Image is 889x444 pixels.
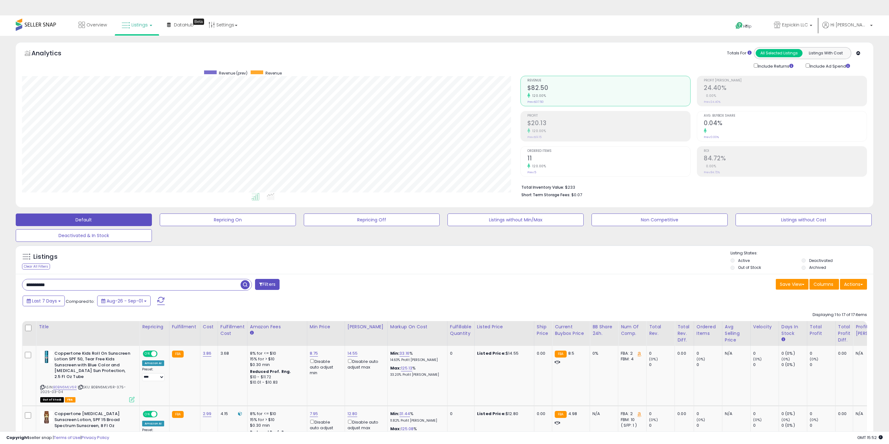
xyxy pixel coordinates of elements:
[731,17,764,36] a: Help
[802,49,849,57] button: Listings With Cost
[54,435,81,441] a: Terms of Use
[571,192,582,198] span: $0.07
[527,114,690,118] span: Profit
[347,358,383,370] div: Disable auto adjust max
[704,93,716,98] small: 0.00%
[220,411,242,417] div: 4.15
[822,22,873,36] a: Hi [PERSON_NAME]
[649,417,658,422] small: (0%)
[390,365,442,377] div: %
[781,423,807,428] div: 0 (0%)
[6,435,29,441] strong: Copyright
[22,264,50,269] div: Clear All Filters
[250,417,302,423] div: 15% for > $10
[592,324,615,337] div: BB Share 24h.
[265,70,282,76] span: Revenue
[677,351,689,356] div: 0.00
[390,411,442,423] div: %
[219,70,247,76] span: Revenue (prev)
[39,324,137,330] div: Title
[157,412,167,417] span: OFF
[310,411,318,417] a: 7.95
[704,100,720,104] small: Prev: 24.40%
[704,170,720,174] small: Prev: 84.72%
[310,324,342,330] div: Min Price
[172,324,197,330] div: Fulfillment
[753,411,779,417] div: 0
[769,15,817,36] a: Ezpickin LLC
[250,356,302,362] div: 15% for > $10
[743,24,752,29] span: Help
[555,324,587,337] div: Current Buybox Price
[781,337,785,342] small: Days In Stock.
[621,417,642,423] div: FBM: 10
[204,15,242,34] a: Settings
[697,357,705,362] small: (0%)
[390,350,400,356] b: Min:
[390,373,442,377] p: 33.20% Profit [PERSON_NAME]
[387,321,447,346] th: The percentage added to the cost of goods (COGS) that forms the calculator for Min & Max prices.
[537,351,547,356] div: 0.00
[621,411,642,417] div: FBA: 2
[117,15,157,34] a: Listings
[172,411,184,418] small: FBA
[220,324,245,337] div: Fulfillment Cost
[527,135,542,139] small: Prev: $9.15
[810,357,819,362] small: (0%)
[74,15,112,34] a: Overview
[33,253,58,261] h5: Listings
[781,324,804,337] div: Days In Stock
[592,351,613,356] div: 0%
[781,417,790,422] small: (0%)
[738,265,761,270] label: Out of Stock
[731,250,873,256] p: Listing States:
[781,351,807,356] div: 0 (0%)
[477,411,506,417] b: Listed Price:
[40,351,53,363] img: 41lxTAE8RtL._SL40_.jpg
[704,84,867,93] h2: 24.40%
[347,411,358,417] a: 12.80
[704,149,867,153] span: ROI
[142,367,164,381] div: Preset:
[16,214,152,226] button: Default
[621,356,642,362] div: FBM: 4
[390,358,442,362] p: 14.63% Profit [PERSON_NAME]
[649,357,658,362] small: (0%)
[555,351,566,358] small: FBA
[142,360,164,366] div: Amazon AI
[310,358,340,376] div: Disable auto adjust min
[838,411,848,417] div: 0.00
[65,397,75,402] span: FBA
[220,351,242,356] div: 3.68
[831,22,868,28] span: Hi [PERSON_NAME]
[142,421,164,426] div: Amazon AI
[477,411,529,417] div: $12.80
[390,351,442,362] div: %
[399,350,409,357] a: 33.16
[527,79,690,82] span: Revenue
[809,265,826,270] label: Archived
[704,119,867,128] h2: 0.04%
[527,100,544,104] small: Prev: $37.50
[521,192,570,197] b: Short Term Storage Fees:
[810,423,835,428] div: 0
[521,183,862,191] li: $233
[250,324,304,330] div: Amazon Fees
[649,362,675,368] div: 0
[527,155,690,163] h2: 11
[704,79,867,82] span: Profit [PERSON_NAME]
[725,324,748,343] div: Avg Selling Price
[809,279,839,290] button: Columns
[527,149,690,153] span: Ordered Items
[697,423,722,428] div: 0
[250,423,302,428] div: $0.30 min
[736,214,872,226] button: Listings without Cost
[753,362,779,368] div: 0
[537,411,547,417] div: 0.00
[521,185,564,190] b: Total Inventory Value:
[399,411,410,417] a: 31.44
[776,279,808,290] button: Save View
[40,385,126,394] span: | SKU: B0BN6MLV6R-3.75-2025-03-04
[840,279,867,290] button: Actions
[16,229,152,242] button: Deactivated & In Stock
